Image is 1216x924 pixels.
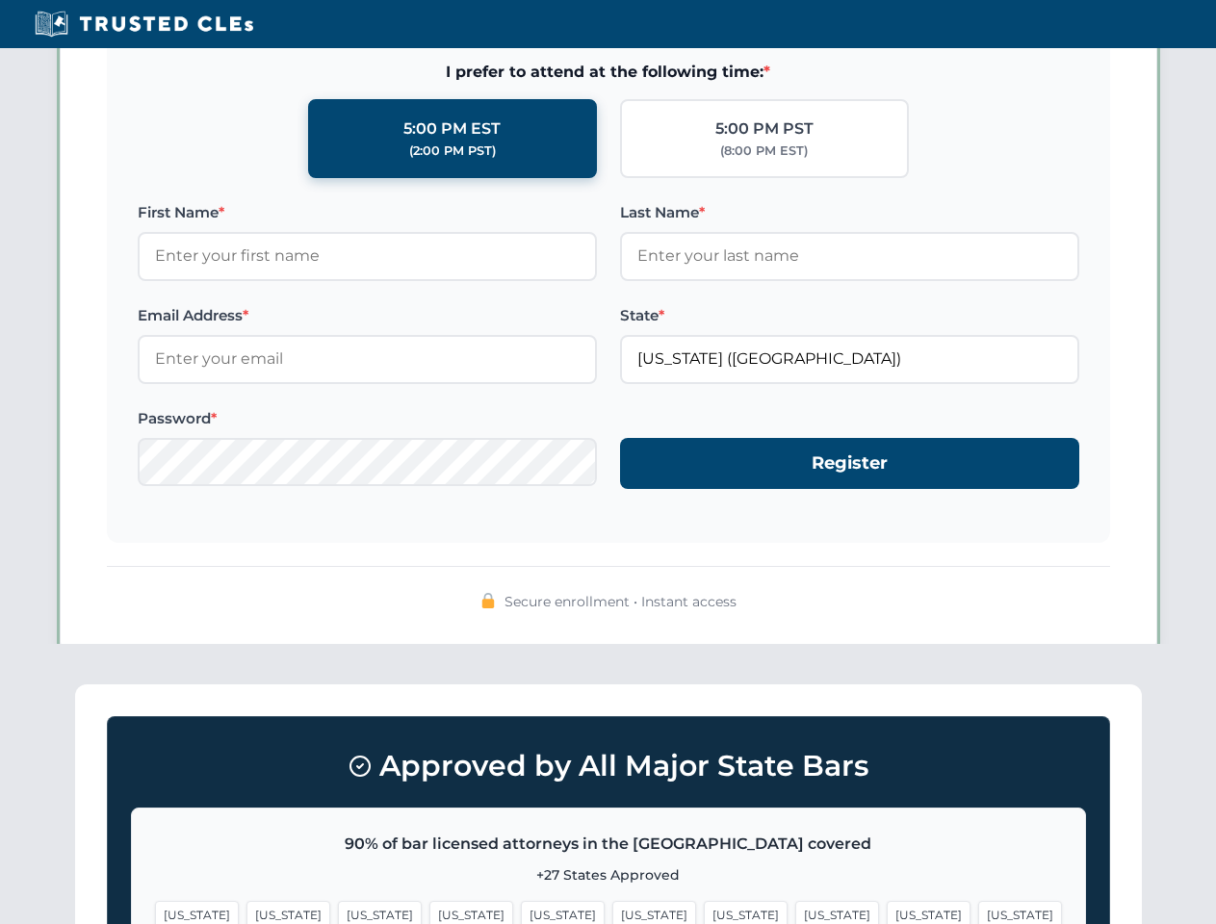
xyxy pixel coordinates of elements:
[620,201,1079,224] label: Last Name
[715,116,814,141] div: 5:00 PM PST
[138,407,597,430] label: Password
[505,591,737,612] span: Secure enrollment • Instant access
[620,304,1079,327] label: State
[138,335,597,383] input: Enter your email
[138,60,1079,85] span: I prefer to attend at the following time:
[138,232,597,280] input: Enter your first name
[29,10,259,38] img: Trusted CLEs
[620,335,1079,383] input: Florida (FL)
[138,201,597,224] label: First Name
[155,864,1062,885] p: +27 States Approved
[620,232,1079,280] input: Enter your last name
[138,304,597,327] label: Email Address
[480,593,496,608] img: 🔒
[403,116,501,141] div: 5:00 PM EST
[155,832,1062,857] p: 90% of bar licensed attorneys in the [GEOGRAPHIC_DATA] covered
[131,740,1086,792] h3: Approved by All Major State Bars
[720,141,808,161] div: (8:00 PM EST)
[620,438,1079,489] button: Register
[409,141,496,161] div: (2:00 PM PST)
